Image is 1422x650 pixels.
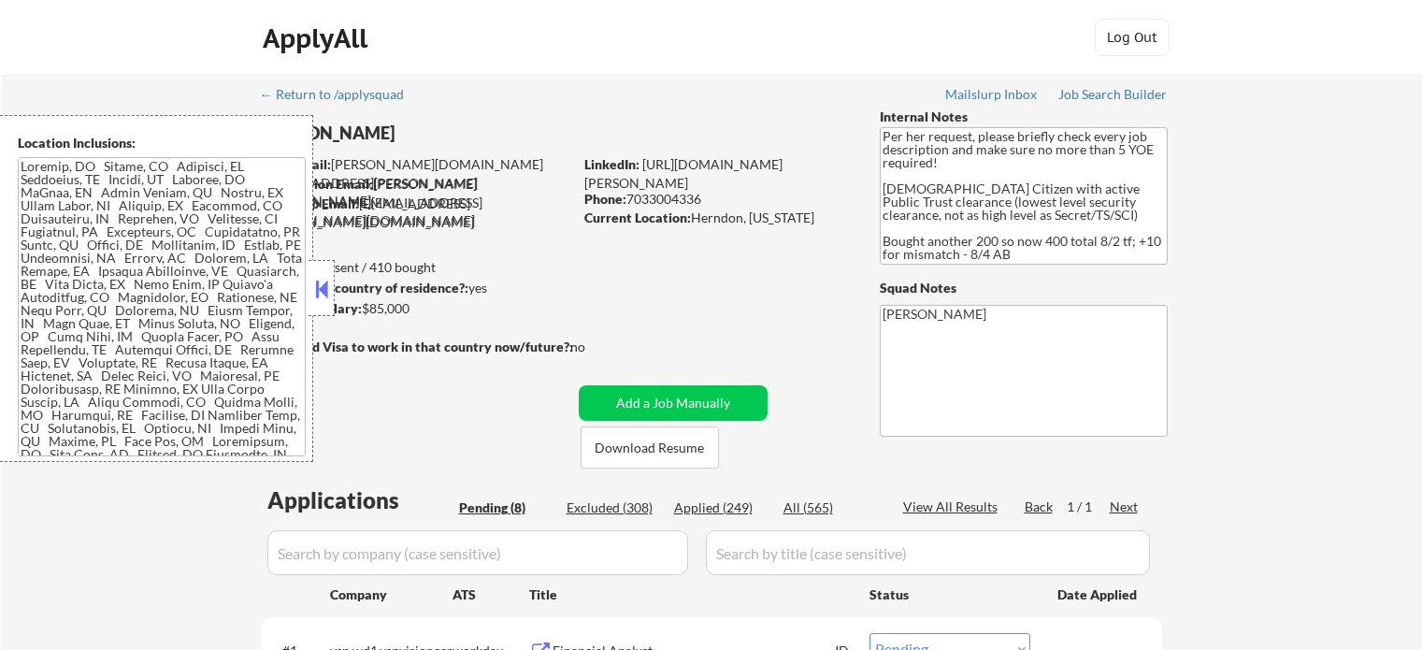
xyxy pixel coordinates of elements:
[880,279,1168,297] div: Squad Notes
[262,122,646,145] div: [PERSON_NAME]
[579,385,768,421] button: Add a Job Manually
[1110,498,1140,516] div: Next
[261,279,567,297] div: yes
[330,585,452,604] div: Company
[263,22,373,54] div: ApplyAll
[1058,87,1168,106] a: Job Search Builder
[261,280,468,296] strong: Can work in country of residence?:
[1058,88,1168,101] div: Job Search Builder
[869,577,1030,611] div: Status
[267,530,688,575] input: Search by company (case sensitive)
[452,585,529,604] div: ATS
[1095,19,1170,56] button: Log Out
[1067,498,1110,516] div: 1 / 1
[880,108,1168,126] div: Internal Notes
[1025,498,1055,516] div: Back
[459,498,553,517] div: Pending (8)
[529,585,852,604] div: Title
[706,530,1150,575] input: Search by title (case sensitive)
[260,88,422,101] div: ← Return to /applysquad
[584,191,626,207] strong: Phone:
[945,88,1039,101] div: Mailslurp Inbox
[903,498,1003,516] div: View All Results
[584,209,849,227] div: Herndon, [US_STATE]
[18,134,306,152] div: Location Inclusions:
[262,195,572,231] div: [EMAIL_ADDRESS][PERSON_NAME][DOMAIN_NAME]
[267,489,452,512] div: Applications
[1057,585,1140,604] div: Date Applied
[261,299,572,318] div: $85,000
[584,156,783,191] a: [URL][DOMAIN_NAME][PERSON_NAME]
[584,156,639,172] strong: LinkedIn:
[263,155,572,210] div: [PERSON_NAME][DOMAIN_NAME][EMAIL_ADDRESS][PERSON_NAME][DOMAIN_NAME]
[570,338,624,356] div: no
[783,498,877,517] div: All (565)
[261,258,572,277] div: 249 sent / 410 bought
[260,87,422,106] a: ← Return to /applysquad
[263,175,572,230] div: [PERSON_NAME][DOMAIN_NAME][EMAIL_ADDRESS][PERSON_NAME][DOMAIN_NAME]
[262,339,573,354] strong: Will need Visa to work in that country now/future?:
[581,426,719,469] button: Download Resume
[674,498,768,517] div: Applied (249)
[567,498,660,517] div: Excluded (308)
[584,190,849,209] div: 7033004336
[945,87,1039,106] a: Mailslurp Inbox
[584,209,691,225] strong: Current Location:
